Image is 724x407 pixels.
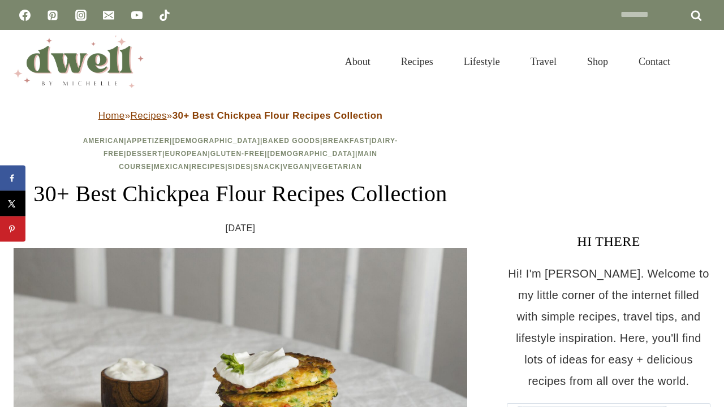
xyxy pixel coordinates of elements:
[70,4,92,27] a: Instagram
[386,42,449,81] a: Recipes
[14,36,144,88] img: DWELL by michelle
[131,110,167,121] a: Recipes
[507,231,710,252] h3: HI THERE
[253,163,281,171] a: Snack
[172,137,260,145] a: [DEMOGRAPHIC_DATA]
[153,4,176,27] a: TikTok
[14,177,467,211] h1: 30+ Best Chickpea Flour Recipes Collection
[127,137,170,145] a: Appetizer
[572,42,623,81] a: Shop
[449,42,515,81] a: Lifestyle
[267,150,355,158] a: [DEMOGRAPHIC_DATA]
[154,163,189,171] a: Mexican
[226,220,256,237] time: [DATE]
[83,137,124,145] a: American
[283,163,310,171] a: Vegan
[165,150,208,158] a: European
[173,110,383,121] strong: 30+ Best Chickpea Flour Recipes Collection
[126,4,148,27] a: YouTube
[322,137,369,145] a: Breakfast
[192,163,226,171] a: Recipes
[515,42,572,81] a: Travel
[83,137,398,171] span: | | | | | | | | | | | | | | | |
[330,42,686,81] nav: Primary Navigation
[97,4,120,27] a: Email
[507,263,710,392] p: Hi! I'm [PERSON_NAME]. Welcome to my little corner of the internet filled with simple recipes, tr...
[14,4,36,27] a: Facebook
[98,110,382,121] span: » »
[312,163,362,171] a: Vegetarian
[330,42,386,81] a: About
[210,150,265,158] a: Gluten-Free
[228,163,251,171] a: Sides
[262,137,320,145] a: Baked Goods
[623,42,686,81] a: Contact
[98,110,125,121] a: Home
[41,4,64,27] a: Pinterest
[126,150,162,158] a: Dessert
[691,52,710,71] button: View Search Form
